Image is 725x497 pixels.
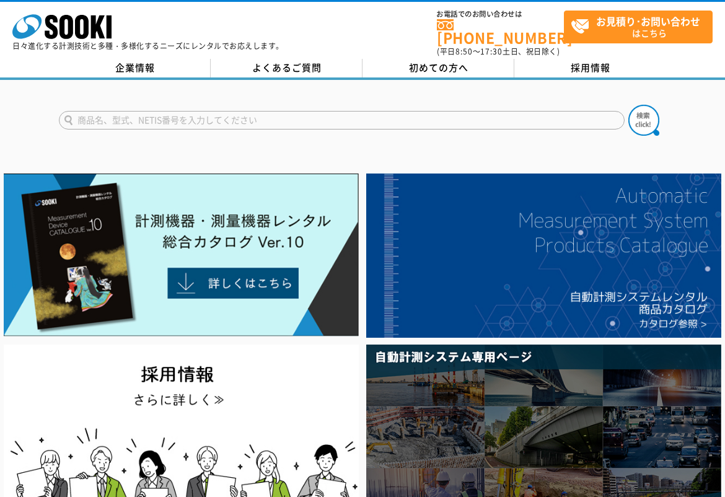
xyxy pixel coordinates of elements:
[596,14,700,29] strong: お見積り･お問い合わせ
[437,11,564,18] span: お電話でのお問い合わせは
[12,42,284,50] p: 日々進化する計測技術と多種・多様化するニーズにレンタルでお応えします。
[211,59,362,77] a: よくあるご質問
[59,111,625,130] input: 商品名、型式、NETIS番号を入力してください
[4,174,359,336] img: Catalog Ver10
[362,59,514,77] a: 初めての方へ
[628,105,659,136] img: btn_search.png
[409,61,468,74] span: 初めての方へ
[514,59,666,77] a: 採用情報
[571,11,712,42] span: はこちら
[564,11,713,43] a: お見積り･お問い合わせはこちら
[480,46,503,57] span: 17:30
[455,46,473,57] span: 8:50
[366,174,721,338] img: 自動計測システムカタログ
[437,46,560,57] span: (平日 ～ 土日、祝日除く)
[59,59,211,77] a: 企業情報
[437,19,564,45] a: [PHONE_NUMBER]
